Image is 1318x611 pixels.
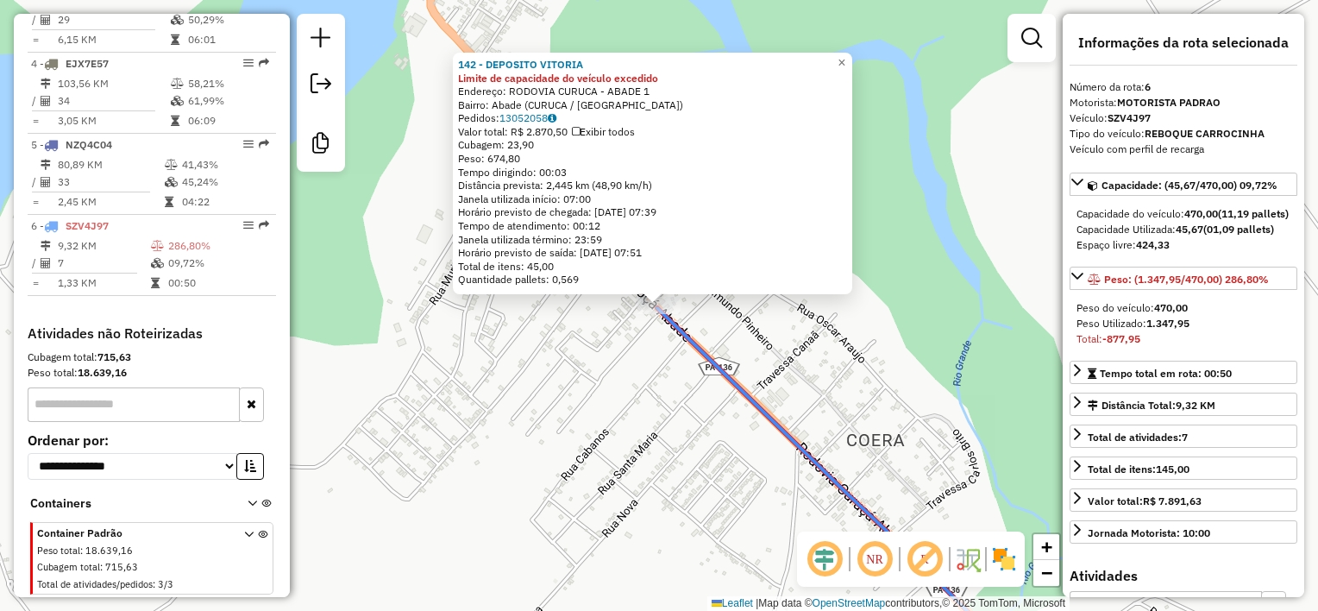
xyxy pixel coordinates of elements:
a: Tempo total em rota: 00:50 [1070,361,1297,384]
a: Total de itens:145,00 [1070,457,1297,480]
a: Zoom in [1033,534,1059,560]
td: 06:01 [187,31,269,48]
div: Distância Total: [1088,398,1215,413]
td: = [31,31,40,48]
span: EJX7E57 [66,57,109,70]
strong: MOTORISTA PADRAO [1117,96,1221,109]
span: Ocultar NR [854,539,895,580]
strong: 470,00 [1184,207,1218,220]
i: % de utilização da cubagem [171,15,184,25]
strong: (01,09 pallets) [1203,223,1274,236]
td: 7 [57,255,150,272]
i: % de utilização do peso [171,79,184,89]
a: Distância Total:9,32 KM [1070,393,1297,416]
a: Zoom out [1033,560,1059,586]
i: Tempo total em rota [171,116,179,126]
span: Containers [30,494,225,513]
em: Opções [243,139,254,149]
i: Total de Atividades [41,15,51,25]
span: Ocultar deslocamento [804,539,845,580]
div: Veículo: [1070,110,1297,126]
div: Tempo de atendimento: 00:12 [458,58,847,287]
em: Rota exportada [259,220,269,230]
span: NZQ4C04 [66,138,112,151]
strong: 1.347,95 [1146,317,1189,330]
td: 58,21% [187,75,269,92]
span: Capacidade: (45,67/470,00) 09,72% [1101,179,1277,192]
em: Opções [243,220,254,230]
td: = [31,193,40,211]
strong: 470,00 [1154,301,1188,314]
strong: R$ 7.891,63 [1143,494,1202,507]
span: Total de atividades/pedidos [37,578,153,590]
td: 33 [57,173,164,191]
span: Tempo total em rota: 00:50 [1100,367,1232,380]
span: Cubagem total [37,561,100,573]
em: Rota exportada [259,58,269,68]
td: 80,89 KM [57,156,164,173]
div: Número da rota: [1070,79,1297,95]
div: Motorista: [1070,95,1297,110]
td: 286,80% [167,237,268,255]
strong: (11,19 pallets) [1218,207,1289,220]
a: Exportar sessão [304,66,338,105]
button: Ordem crescente [236,453,264,480]
td: 103,56 KM [57,75,170,92]
i: % de utilização do peso [151,241,164,251]
div: Peso: (1.347,95/470,00) 286,80% [1070,293,1297,354]
span: 715,63 [105,561,138,573]
i: Tempo total em rota [171,35,179,45]
a: 13052058 [499,111,556,124]
span: | [756,597,758,609]
div: Janela utilizada término: 23:59 [458,233,847,247]
td: 61,99% [187,92,269,110]
td: 06:09 [187,112,269,129]
div: Total de itens: 45,00 [458,260,847,274]
div: Total de itens: [1088,462,1189,477]
strong: SZV4J97 [1108,111,1151,124]
div: Horário previsto de saída: [DATE] 07:51 [458,246,847,260]
strong: 6 [1145,80,1151,93]
label: Ordenar por: [28,430,276,450]
td: 6,15 KM [57,31,170,48]
strong: 7 [1182,431,1188,444]
td: 2,45 KM [57,193,164,211]
td: 9,32 KM [57,237,150,255]
i: Tempo total em rota [165,197,173,207]
td: / [31,255,40,272]
a: Leaflet [712,597,753,609]
td: 45,24% [181,173,268,191]
a: 142 - DEPOSITO VITORIA [458,58,583,71]
td: 09,72% [167,255,268,272]
div: Pedidos: [458,111,847,125]
a: Capacidade: (45,67/470,00) 09,72% [1070,173,1297,196]
td: 3,05 KM [57,112,170,129]
a: Valor total:R$ 7.891,63 [1070,488,1297,512]
span: 4 - [31,57,109,70]
i: Total de Atividades [41,177,51,187]
span: 9,32 KM [1176,399,1215,412]
i: % de utilização da cubagem [165,177,178,187]
span: 6 - [31,219,109,232]
h4: Atividades [1070,568,1297,584]
td: 1,33 KM [57,274,150,292]
a: OpenStreetMap [813,597,886,609]
td: 34 [57,92,170,110]
img: Fluxo de ruas [954,545,982,573]
strong: REBOQUE CARROCINHA [1145,127,1265,140]
div: Capacidade: (45,67/470,00) 09,72% [1070,199,1297,260]
div: Endereço: RODOVIA CURUCA - ABADE 1 [458,85,847,98]
i: Total de Atividades [41,96,51,106]
span: 18.639,16 [85,545,133,557]
em: Opções [243,58,254,68]
a: Exibir filtros [1014,21,1049,55]
strong: Limite de capacidade do veículo excedido [458,72,658,85]
div: Distância prevista: 2,445 km (48,90 km/h) [458,179,847,192]
span: Total de atividades: [1088,431,1188,444]
span: Exibir todos [572,125,635,138]
h4: Atividades não Roteirizadas [28,325,276,342]
td: / [31,173,40,191]
div: Tipo do veículo: [1070,126,1297,142]
span: : [153,578,155,590]
strong: 424,33 [1136,238,1170,251]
